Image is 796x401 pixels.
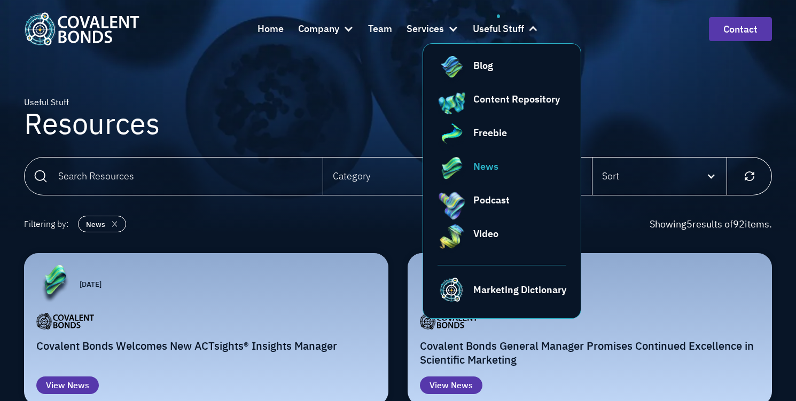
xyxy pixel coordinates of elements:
div: Category [333,169,371,183]
a: Blog [438,58,567,87]
div: News [86,219,105,230]
div: Content Repository [473,92,560,106]
a: Podcast [438,193,567,222]
a: Freebie [438,125,567,154]
div: Marketing Dictionary [473,282,566,297]
a: Video [438,226,567,255]
a: Content Repository [438,92,567,121]
span: 5 [686,218,692,230]
span: 92 [733,218,745,230]
div: Filtering by: [24,215,68,234]
a: Covalent Bonds Teal FaviconMarketing Dictionary [438,265,567,304]
div: View [46,379,65,392]
img: Covalent Bonds Teal Favicon [438,275,466,304]
a: contact [709,17,772,41]
div: Freebie [473,125,507,140]
h1: Resources [24,109,160,138]
a: Home [257,14,284,43]
div: Useful Stuff [473,14,539,43]
div: News [67,379,89,392]
div: Home [257,21,284,37]
div: Showing results of items. [650,217,772,231]
div: Company [298,21,339,37]
div: Useful Stuff [24,96,160,109]
input: Search Resources [24,157,323,195]
div: Blog [473,58,493,73]
div: Company [298,14,354,43]
div: Services [407,21,444,37]
div: News [473,159,498,174]
h2: Covalent Bonds General Manager Promises Continued Excellence in Scientific Marketing [420,339,760,367]
div: Team [368,21,392,37]
img: close icon [108,216,121,232]
div: News [451,379,473,392]
a: News [438,159,567,188]
nav: Useful Stuff [423,43,582,319]
h2: Covalent Bonds Welcomes New ACTsights® Insights Manager [36,339,377,353]
div: Services [407,14,458,43]
div: Podcast [473,193,510,207]
div: View [430,379,449,392]
p: [DATE] [80,279,102,289]
a: Team [368,14,392,43]
div: Useful Stuff [473,21,524,37]
img: Covalent Bonds White / Teal Logo [24,12,139,45]
a: home [24,12,139,45]
div: Sort [602,169,619,183]
iframe: Chat Widget [604,277,796,401]
div: Sort [592,158,727,195]
div: Category [323,158,457,195]
div: Video [473,226,498,241]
